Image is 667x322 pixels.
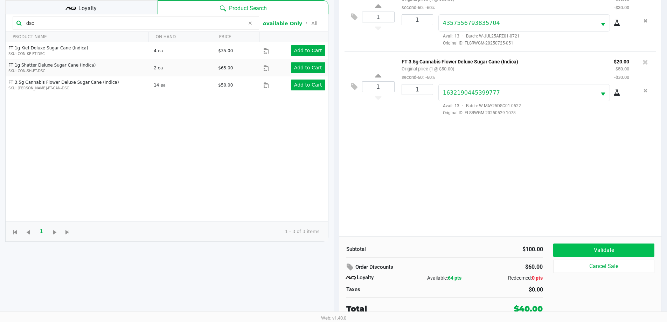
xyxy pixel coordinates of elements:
[614,75,629,80] small: -$30.00
[532,275,543,281] span: 0 pts
[61,224,74,238] span: Go to the last page
[553,244,654,257] button: Validate
[218,66,233,70] span: $65.00
[346,261,474,274] div: Order Discounts
[346,303,471,315] div: Total
[459,34,466,39] span: ·
[438,103,521,108] span: Avail: 13 Batch: W-MAY25DSC01-0522
[614,57,629,64] p: $20.00
[346,245,439,253] div: Subtotal
[50,228,59,237] span: Go to the next page
[151,42,215,59] td: 4 ea
[294,48,322,53] app-button-loader: Add to Cart
[412,274,477,282] div: Available:
[80,228,320,235] kendo-pager-info: 1 - 3 of 3 items
[78,4,97,13] span: Loyalty
[402,66,454,71] small: Original price (1 @ $50.00)
[6,32,148,42] th: PRODUCT NAME
[8,68,148,74] p: SKU: CON-SH-FT-DSC
[229,4,267,13] span: Product Search
[6,42,151,59] td: FT 1g Kief Deluxe Sugar Cane (Indica)
[23,18,245,28] input: Scan or Search Products to Begin
[21,224,35,238] span: Go to the previous page
[151,76,215,94] td: 14 ea
[438,110,629,116] span: Original ID: FLSRWGM-20250529-1078
[402,5,435,10] small: second-60:
[346,286,439,294] div: Taxes
[641,84,650,97] button: Remove the package from the orderLine
[294,82,322,88] app-button-loader: Add to Cart
[35,225,48,238] span: Page 1
[443,89,500,96] span: 1632190445399777
[294,65,322,70] app-button-loader: Add to Cart
[424,75,435,80] span: -60%
[8,85,148,91] p: SKU: [PERSON_NAME]-FT-CAN-DSC
[321,315,346,321] span: Web: v1.40.0
[402,75,435,80] small: second-60:
[450,286,543,294] div: $0.00
[11,228,20,237] span: Go to the first page
[63,228,72,237] span: Go to the last page
[8,51,148,56] p: SKU: CON-KF-FT-DSC
[438,34,520,39] span: Avail: 13 Batch: W-JUL25ARZ01-0721
[291,45,325,56] button: Add to Cart
[641,14,650,27] button: Remove the package from the orderLine
[614,5,629,10] small: -$30.00
[218,83,233,88] span: $50.00
[48,224,61,238] span: Go to the next page
[402,57,603,64] p: FT 3.5g Cannabis Flower Deluxe Sugar Cane (Indica)
[596,84,610,101] button: Select
[553,260,654,273] button: Cancel Sale
[6,32,328,221] div: Data table
[450,245,543,254] div: $100.00
[6,59,151,76] td: FT 1g Shatter Deluxe Sugar Cane (Indica)
[291,62,325,73] button: Add to Cart
[424,5,435,10] span: -60%
[596,15,610,31] button: Select
[616,66,629,71] small: $50.00
[8,224,22,238] span: Go to the first page
[212,32,259,42] th: PRICE
[6,76,151,94] td: FT 3.5g Cannabis Flower Deluxe Sugar Cane (Indica)
[151,59,215,76] td: 2 ea
[514,303,543,315] div: $40.00
[448,275,461,281] span: 64 pts
[148,32,211,42] th: ON HAND
[477,274,543,282] div: Redeemed:
[443,20,500,26] span: 4357556793835704
[459,103,466,108] span: ·
[24,228,33,237] span: Go to the previous page
[484,261,543,273] div: $60.00
[311,20,317,27] button: All
[346,274,412,282] div: Loyalty
[291,80,325,90] button: Add to Cart
[438,40,629,46] span: Original ID: FLSRWGM-20250725-051
[218,48,233,53] span: $35.00
[302,20,311,27] span: ᛫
